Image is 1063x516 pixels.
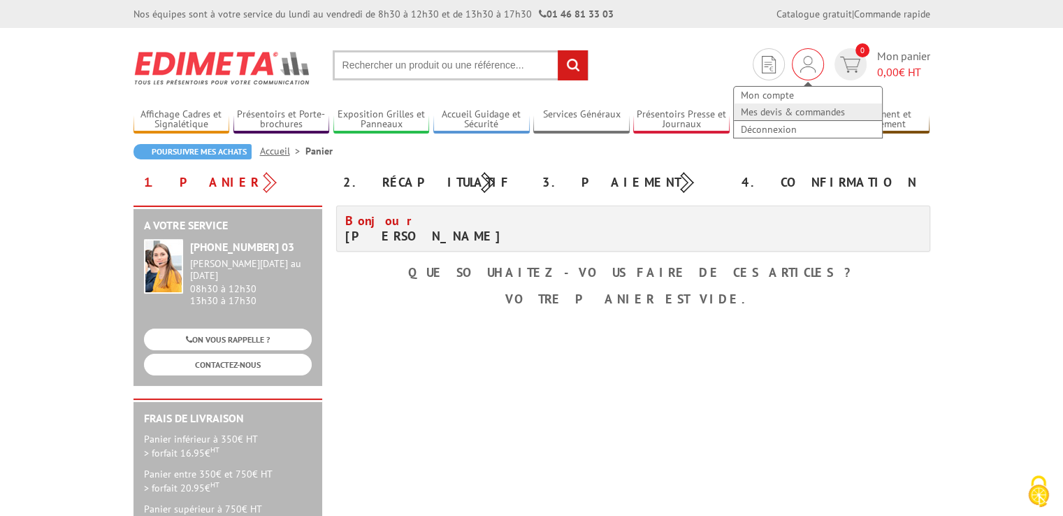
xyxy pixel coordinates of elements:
a: ON VOUS RAPPELLE ? [144,329,312,350]
h2: Frais de Livraison [144,413,312,425]
sup: HT [210,480,219,489]
a: Exposition Grilles et Panneaux [333,108,430,131]
div: 1. Panier [133,170,333,195]
h4: [PERSON_NAME] [345,213,623,244]
button: Cookies (fenêtre modale) [1014,468,1063,516]
span: Mon panier [877,48,930,80]
a: Déconnexion [734,121,882,138]
a: Mon compte [734,87,882,103]
img: Cookies (fenêtre modale) [1021,474,1056,509]
div: 2. Récapitulatif [333,170,532,195]
p: Panier inférieur à 350€ HT [144,432,312,460]
div: [PERSON_NAME][DATE] au [DATE] [190,258,312,282]
div: Mon compte Mes devis & commandes Déconnexion [792,48,824,80]
div: 3. Paiement [532,170,731,195]
div: 4. Confirmation [731,170,930,195]
a: Accueil Guidage et Sécurité [433,108,530,131]
p: Panier entre 350€ et 750€ HT [144,467,312,495]
a: Services Généraux [533,108,630,131]
a: Affichage Cadres et Signalétique [133,108,230,131]
a: Poursuivre mes achats [133,144,252,159]
span: 0,00 [877,65,899,79]
img: devis rapide [762,56,776,73]
span: Bonjour [345,213,419,229]
img: Edimeta [133,42,312,94]
a: Catalogue gratuit [776,8,852,20]
img: devis rapide [840,57,860,73]
a: devis rapide 0 Mon panier 0,00€ HT [831,48,930,80]
a: Commande rapide [854,8,930,20]
strong: [PHONE_NUMBER] 03 [190,240,294,254]
strong: 01 46 81 33 03 [539,8,614,20]
div: 08h30 à 12h30 13h30 à 17h30 [190,258,312,306]
a: Mes devis & commandes [734,103,882,120]
h2: A votre service [144,220,312,232]
b: Votre panier est vide. [505,291,761,307]
a: CONTACTEZ-NOUS [144,354,312,375]
input: Rechercher un produit ou une référence... [333,50,588,80]
div: Nos équipes sont à votre service du lundi au vendredi de 8h30 à 12h30 et de 13h30 à 17h30 [133,7,614,21]
input: rechercher [558,50,588,80]
img: devis rapide [800,56,816,73]
span: € HT [877,64,930,80]
li: Panier [305,144,333,158]
a: Accueil [260,145,305,157]
span: > forfait 20.95€ [144,482,219,494]
a: Présentoirs et Porte-brochures [233,108,330,131]
img: widget-service.jpg [144,239,183,294]
div: | [776,7,930,21]
sup: HT [210,445,219,454]
span: > forfait 16.95€ [144,447,219,459]
b: Que souhaitez-vous faire de ces articles ? [408,264,858,280]
a: Présentoirs Presse et Journaux [633,108,730,131]
span: 0 [855,43,869,57]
